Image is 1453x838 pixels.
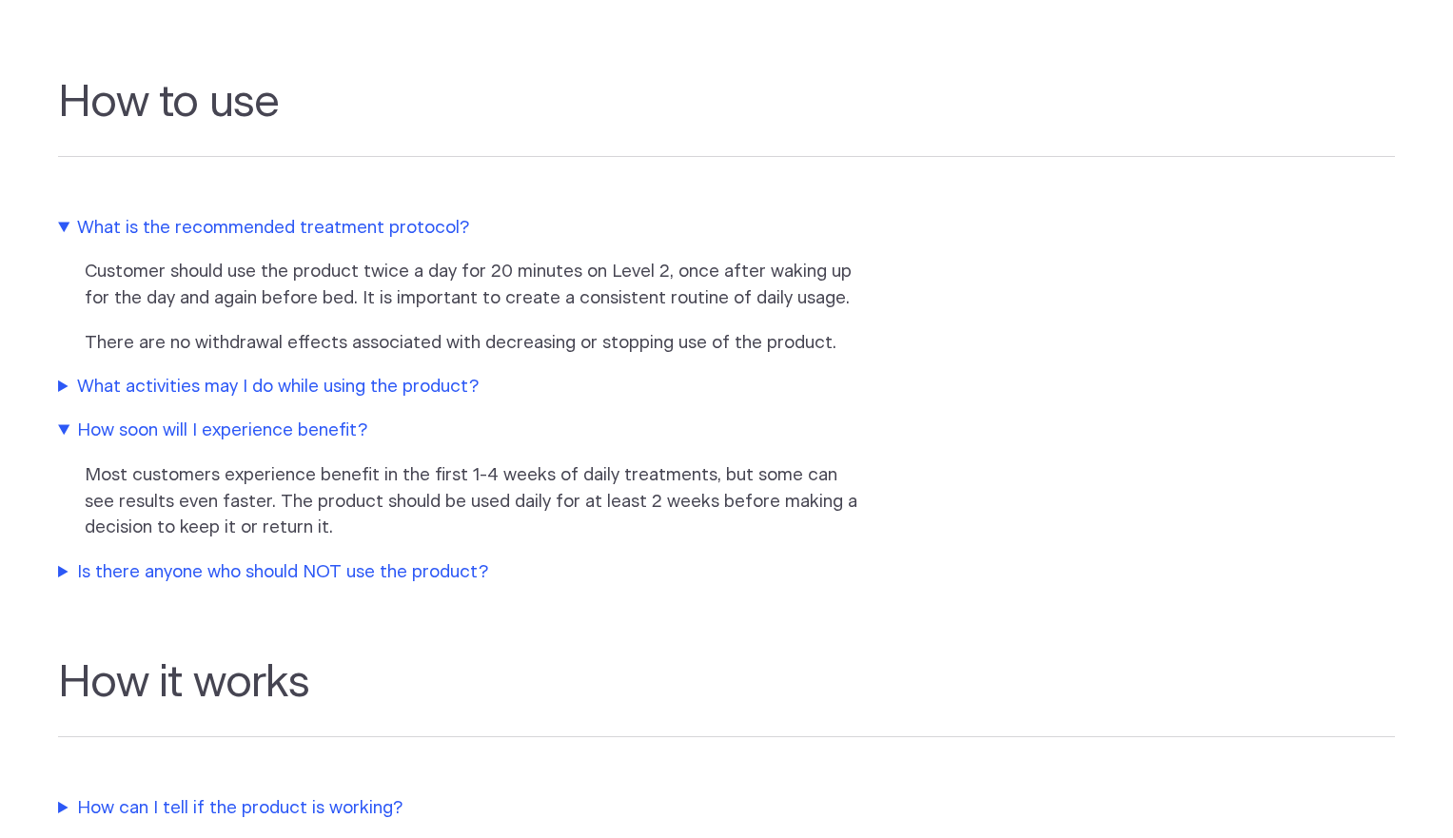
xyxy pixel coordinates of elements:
p: Customer should use the product twice a day for 20 minutes on Level 2, once after waking up for t... [85,259,861,312]
summary: How soon will I experience benefit? [58,418,857,444]
summary: What is the recommended treatment protocol? [58,215,857,242]
summary: Is there anyone who should NOT use the product? [58,559,857,586]
summary: What activities may I do while using the product? [58,374,857,400]
p: There are no withdrawal effects associated with decreasing or stopping use of the product. [85,330,861,357]
summary: How can I tell if the product is working? [58,795,857,822]
p: Most customers experience benefit in the first 1-4 weeks of daily treatments, but some can see re... [85,462,861,542]
h2: How to use [58,77,1395,157]
h2: How it works [58,657,1395,737]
